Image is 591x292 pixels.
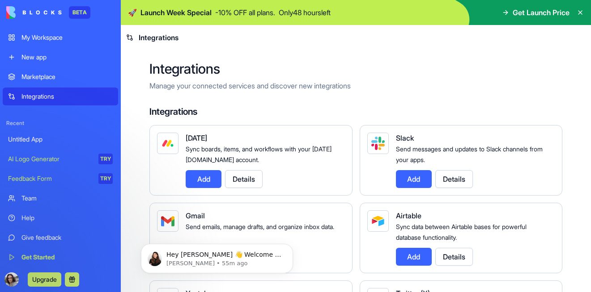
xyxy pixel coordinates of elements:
span: Slack [396,133,414,142]
span: Integrations [139,32,179,43]
button: Upgrade [28,272,61,287]
span: [DATE] [186,133,207,142]
span: Recent [3,120,118,127]
div: Help [21,213,113,222]
p: Only 48 hours left [279,7,331,18]
div: Untitled App [8,135,113,144]
div: Marketplace [21,72,113,81]
button: Add [396,248,432,266]
span: Get Launch Price [513,7,570,18]
img: logo [6,6,62,19]
div: BETA [69,6,90,19]
a: Marketplace [3,68,118,86]
div: New app [21,53,113,62]
img: ACg8ocIVaBWO8NrAuOF-YTkEV_XUsAdQQQF9iS6jAaGVOoDwRNxSRj6H=s96-c [4,272,19,287]
a: Upgrade [28,275,61,284]
div: TRY [98,154,113,164]
button: Details [435,170,473,188]
button: Details [435,248,473,266]
a: Integrations [3,88,118,105]
span: Send messages and updates to Slack channels from your apps. [396,145,543,163]
a: AI Logo GeneratorTRY [3,150,118,168]
a: My Workspace [3,29,118,46]
iframe: Intercom notifications message [128,225,306,288]
a: New app [3,48,118,66]
button: Add [186,170,221,188]
a: Untitled App [3,130,118,148]
div: Get Started [21,253,113,262]
div: TRY [98,173,113,184]
div: Give feedback [21,233,113,242]
a: Get Started [3,248,118,266]
div: Integrations [21,92,113,101]
a: Feedback FormTRY [3,170,118,188]
a: Team [3,189,118,207]
span: Sync boards, items, and workflows with your [DATE][DOMAIN_NAME] account. [186,145,332,163]
div: Feedback Form [8,174,92,183]
span: Send emails, manage drafts, and organize inbox data. [186,223,334,230]
h2: Integrations [149,61,562,77]
a: BETA [6,6,90,19]
p: Manage your connected services and discover new integrations [149,80,562,91]
div: Team [21,194,113,203]
span: Sync data between Airtable bases for powerful database functionality. [396,223,527,241]
p: - 10 % OFF all plans. [215,7,275,18]
button: Details [225,170,263,188]
div: AI Logo Generator [8,154,92,163]
span: 🚀 [128,7,137,18]
h4: Integrations [149,105,562,118]
div: My Workspace [21,33,113,42]
span: Gmail [186,211,205,220]
span: Airtable [396,211,421,220]
a: Give feedback [3,229,118,246]
a: Help [3,209,118,227]
span: Launch Week Special [140,7,212,18]
button: Add [396,170,432,188]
